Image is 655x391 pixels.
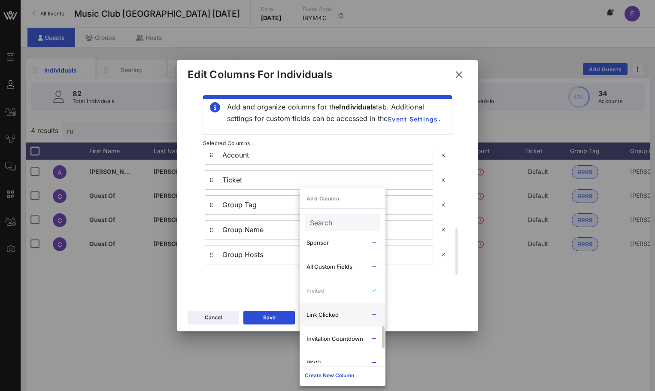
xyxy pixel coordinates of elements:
[205,313,222,322] div: Cancel
[196,139,459,148] p: Selected Columns
[222,201,433,209] div: Group Tag
[306,239,363,246] div: Sponsor
[222,176,433,184] div: Ticket
[263,313,276,322] div: Save
[243,311,295,324] button: Save
[222,151,433,159] div: Account
[227,102,445,127] div: Add and organize columns for the tab. Additional settings for custom fields can be accessed in the .
[388,112,438,127] a: Event Settings
[222,226,433,234] div: Group Name
[300,194,385,203] p: Add Column
[300,369,359,382] button: Create New Column
[306,311,363,318] div: Link Clicked
[188,311,239,324] button: Cancel
[339,103,376,111] span: Individuals
[306,263,363,270] div: All Custom Fields
[305,371,354,380] div: Create New Column
[388,115,438,123] span: Event Settings
[188,68,332,81] div: Edit Columns For Individuals
[306,335,363,342] div: Invitation Countdown
[306,359,363,366] div: RSVP
[222,251,433,259] div: Group Hosts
